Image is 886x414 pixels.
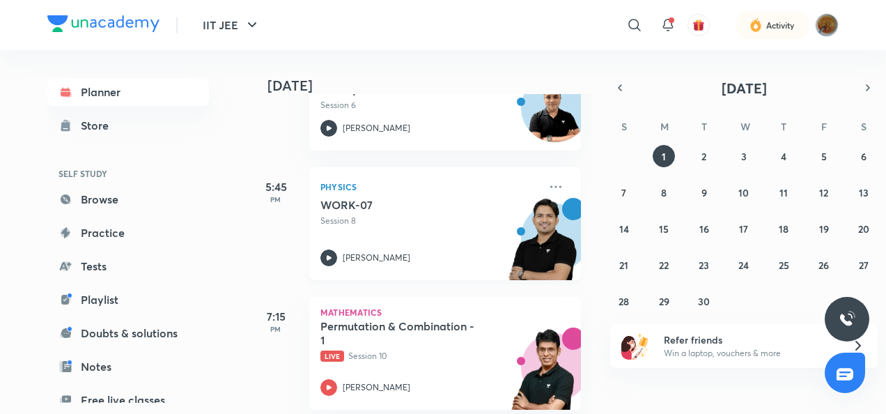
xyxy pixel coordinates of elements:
img: activity [749,17,762,33]
abbr: September 25, 2025 [779,259,789,272]
abbr: September 11, 2025 [779,186,788,199]
abbr: September 26, 2025 [818,259,829,272]
button: September 30, 2025 [693,290,715,312]
abbr: September 6, 2025 [861,150,866,163]
p: Physics [320,178,539,195]
button: September 16, 2025 [693,217,715,240]
abbr: September 23, 2025 [699,259,709,272]
button: September 5, 2025 [813,145,835,167]
button: September 23, 2025 [693,254,715,276]
h6: Refer friends [664,332,835,347]
img: Vartika tiwary uttarpradesh [815,13,839,37]
p: Session 6 [320,99,539,112]
button: IIT JEE [194,11,269,39]
p: PM [248,195,304,204]
a: Notes [47,353,209,381]
a: Company Logo [47,15,160,36]
button: September 19, 2025 [813,217,835,240]
abbr: September 20, 2025 [858,222,869,236]
abbr: September 15, 2025 [659,222,669,236]
abbr: September 29, 2025 [659,295,669,308]
abbr: Wednesday [740,120,750,133]
abbr: September 8, 2025 [661,186,667,199]
abbr: September 1, 2025 [662,150,666,163]
div: Store [81,117,117,134]
img: ttu [839,311,855,328]
button: September 3, 2025 [733,145,755,167]
button: September 9, 2025 [693,181,715,204]
button: September 4, 2025 [772,145,795,167]
a: Store [47,112,209,139]
button: September 15, 2025 [653,217,675,240]
abbr: September 5, 2025 [821,150,827,163]
abbr: September 14, 2025 [619,222,629,236]
abbr: September 19, 2025 [819,222,829,236]
p: Mathematics [320,308,570,316]
abbr: September 16, 2025 [699,222,709,236]
button: September 27, 2025 [853,254,875,276]
button: September 13, 2025 [853,181,875,204]
h5: 5:45 [248,178,304,195]
abbr: Tuesday [701,120,707,133]
span: [DATE] [722,79,767,98]
button: September 17, 2025 [733,217,755,240]
button: September 25, 2025 [772,254,795,276]
img: avatar [692,19,705,31]
abbr: September 12, 2025 [819,186,828,199]
h4: [DATE] [267,77,595,94]
button: September 8, 2025 [653,181,675,204]
abbr: Friday [821,120,827,133]
button: September 14, 2025 [613,217,635,240]
a: Playlist [47,286,209,314]
button: September 10, 2025 [733,181,755,204]
img: unacademy [504,198,581,294]
abbr: September 7, 2025 [621,186,626,199]
p: [PERSON_NAME] [343,252,410,264]
abbr: Sunday [621,120,627,133]
img: Avatar [522,82,589,148]
button: September 12, 2025 [813,181,835,204]
button: September 22, 2025 [653,254,675,276]
abbr: Saturday [861,120,866,133]
button: September 29, 2025 [653,290,675,312]
abbr: Thursday [781,120,786,133]
button: avatar [687,14,710,36]
p: Session 8 [320,215,539,227]
abbr: September 24, 2025 [738,259,749,272]
abbr: September 18, 2025 [779,222,788,236]
button: September 21, 2025 [613,254,635,276]
button: September 20, 2025 [853,217,875,240]
abbr: September 30, 2025 [698,295,710,308]
h5: 7:15 [248,308,304,325]
p: [PERSON_NAME] [343,381,410,394]
img: Company Logo [47,15,160,32]
a: Doubts & solutions [47,319,209,347]
a: Browse [47,185,209,213]
h6: SELF STUDY [47,162,209,185]
img: referral [621,332,649,360]
a: Practice [47,219,209,247]
p: Win a laptop, vouchers & more [664,347,835,360]
button: September 7, 2025 [613,181,635,204]
abbr: September 22, 2025 [659,259,669,272]
button: September 18, 2025 [772,217,795,240]
span: Live [320,351,344,362]
button: September 6, 2025 [853,145,875,167]
abbr: September 2, 2025 [701,150,706,163]
p: [PERSON_NAME] [343,122,410,135]
p: PM [248,325,304,333]
abbr: September 28, 2025 [619,295,629,308]
abbr: September 13, 2025 [859,186,869,199]
button: September 28, 2025 [613,290,635,312]
a: Planner [47,78,209,106]
button: September 2, 2025 [693,145,715,167]
abbr: September 4, 2025 [781,150,786,163]
abbr: September 3, 2025 [741,150,747,163]
p: Session 10 [320,350,539,362]
a: Tests [47,252,209,280]
button: September 11, 2025 [772,181,795,204]
button: [DATE] [630,78,858,98]
abbr: Monday [660,120,669,133]
abbr: September 27, 2025 [859,259,869,272]
abbr: September 21, 2025 [619,259,628,272]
